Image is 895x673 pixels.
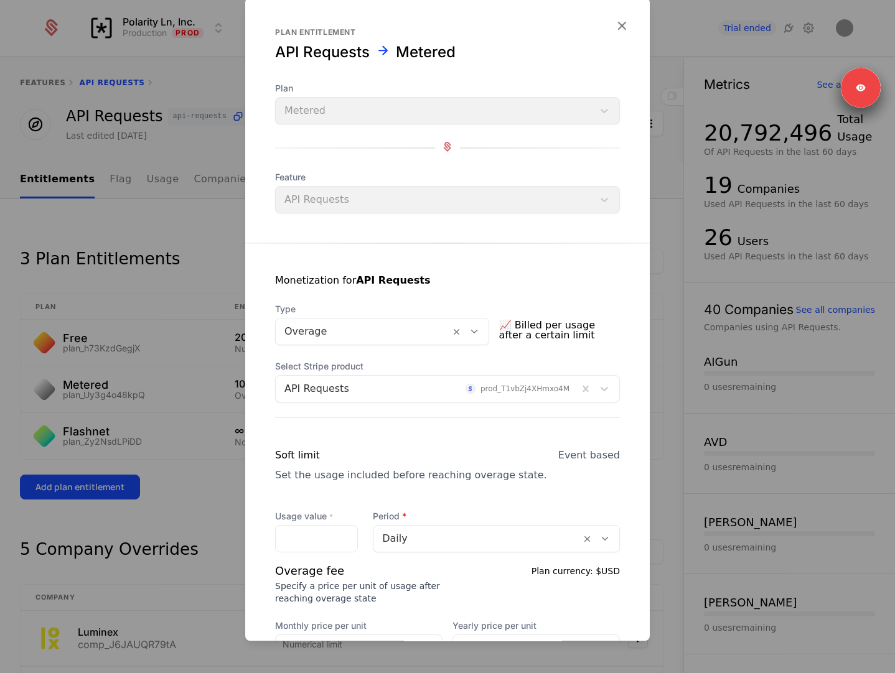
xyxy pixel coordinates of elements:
div: API Requests [275,42,370,62]
div: Plan entitlement [275,27,620,37]
span: 📈 Billed per usage after a certain limit [499,315,620,345]
div: Overage fee [275,562,440,580]
label: Usage value [275,510,358,522]
div: Metered [396,42,456,62]
span: Feature [275,171,620,183]
span: Plan [275,82,620,95]
div: Event based [558,448,620,495]
span: Select Stripe product [275,360,620,373]
label: Yearly price per unit [452,620,620,632]
div: Plan currency: [532,562,620,605]
div: Monetization for [275,273,430,288]
span: Period [373,510,620,522]
span: $USD [596,566,620,576]
label: Monthly price per unit [275,620,443,632]
div: Set the usage included before reaching overage state. [275,468,547,483]
div: Soft limit [275,448,547,463]
div: Specify a price per unit of usage after reaching overage state [275,580,440,605]
span: Type [275,303,489,315]
strong: API Requests [356,274,430,286]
